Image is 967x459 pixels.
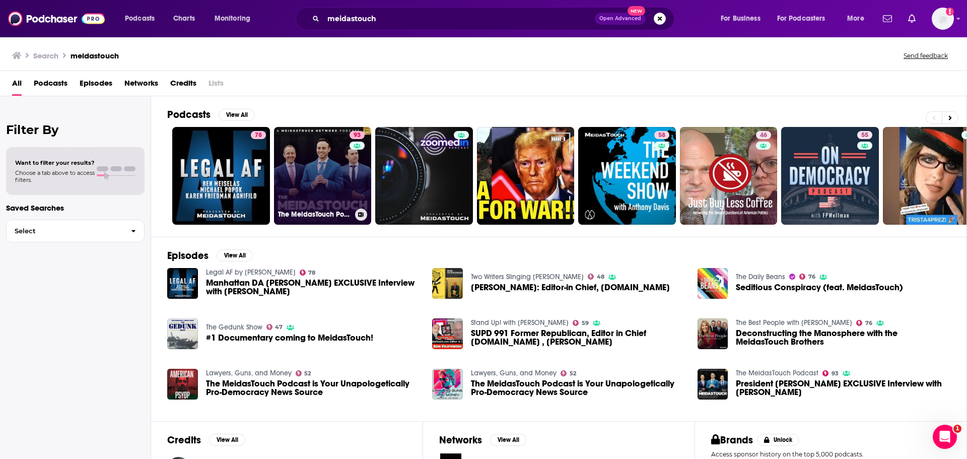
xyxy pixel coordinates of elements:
span: Open Advanced [599,16,641,21]
div: Search podcasts, credits, & more... [305,7,684,30]
button: open menu [771,11,840,27]
a: 46 [680,127,778,225]
a: The Gedunk Show [206,323,262,332]
a: The MeidasTouch Podcast is Your Unapologetically Pro-Democracy News Source [471,379,685,397]
a: 52 [561,370,576,376]
h2: Filter By [6,122,145,137]
a: Manhattan DA Alvin Bragg EXCLUSIVE Interview with MeidasTouch [206,279,421,296]
img: The MeidasTouch Podcast is Your Unapologetically Pro-Democracy News Source [167,369,198,400]
a: All [12,75,22,96]
a: Podcasts [34,75,67,96]
span: Charts [173,12,195,26]
h2: Podcasts [167,108,211,121]
span: [PERSON_NAME]: Editor-in Chief, [DOMAIN_NAME] [471,283,670,292]
a: The MeidasTouch Podcast [736,369,818,377]
a: Seditious Conspiracy (feat. MeidasTouch) [698,268,728,299]
a: #1 Documentary coming to MeidasTouch! [206,334,373,342]
span: 78 [255,130,262,141]
a: 48 [588,274,604,280]
button: Send feedback [901,51,951,60]
a: Two Writers Slinging Yang [471,273,584,281]
h2: Brands [711,434,753,446]
button: Open AdvancedNew [595,13,646,25]
span: 52 [304,371,311,376]
span: Lists [209,75,224,96]
a: Lawyers, Guns, and Money [206,369,292,377]
a: CreditsView All [167,434,245,446]
a: NetworksView All [439,434,526,446]
a: 47 [266,324,283,330]
a: Lawyers, Guns, and Money [471,369,557,377]
span: 78 [308,271,315,275]
a: Seditious Conspiracy (feat. MeidasTouch) [736,283,903,292]
span: 93 [354,130,361,141]
a: PodcastsView All [167,108,255,121]
span: President [PERSON_NAME] EXCLUSIVE Interview with [PERSON_NAME] [736,379,950,397]
a: Ron Filipowski: Editor-in Chief, MeidasTouch.com [471,283,670,292]
a: Charts [167,11,201,27]
span: 47 [275,325,283,330]
h3: The MeidasTouch Podcast [278,210,351,219]
img: User Profile [932,8,954,30]
a: The MeidasTouch Podcast is Your Unapologetically Pro-Democracy News Source [206,379,421,397]
a: 58 [654,131,669,139]
img: Deconstructing the Manosphere with the MeidasTouch Brothers [698,318,728,349]
span: Manhattan DA [PERSON_NAME] EXCLUSIVE Interview with [PERSON_NAME] [206,279,421,296]
a: 76 [856,320,872,326]
span: Podcasts [125,12,155,26]
a: 46 [756,131,771,139]
input: Search podcasts, credits, & more... [323,11,595,27]
img: Manhattan DA Alvin Bragg EXCLUSIVE Interview with MeidasTouch [167,268,198,299]
img: The MeidasTouch Podcast is Your Unapologetically Pro-Democracy News Source [432,369,463,400]
a: 59 [573,320,589,326]
span: 52 [570,371,576,376]
span: More [847,12,864,26]
a: 93 [350,131,365,139]
h2: Episodes [167,249,209,262]
span: Monitoring [215,12,250,26]
span: Credits [170,75,196,96]
a: Stand Up! with Pete Dominick [471,318,569,327]
span: SUPD 991 Former Republican, Editor in Chief [DOMAIN_NAME] , [PERSON_NAME] [471,329,685,346]
img: Ron Filipowski: Editor-in Chief, MeidasTouch.com [432,268,463,299]
button: Select [6,220,145,242]
span: For Business [721,12,761,26]
span: Deconstructing the Manosphere with the MeidasTouch Brothers [736,329,950,346]
a: SUPD 991 Former Republican, Editor in Chief MeidasTouch.com , Ron Filipkowski [471,329,685,346]
h3: meidastouch [71,51,119,60]
a: The Best People with Nicolle Wallace [736,318,852,327]
a: Show notifications dropdown [879,10,896,27]
a: Show notifications dropdown [904,10,920,27]
img: SUPD 991 Former Republican, Editor in Chief MeidasTouch.com , Ron Filipkowski [432,318,463,349]
button: Show profile menu [932,8,954,30]
button: open menu [118,11,168,27]
img: #1 Documentary coming to MeidasTouch! [167,318,198,349]
button: open menu [840,11,877,27]
h2: Networks [439,434,482,446]
span: Choose a tab above to access filters. [15,169,95,183]
a: 78 [251,131,266,139]
span: 48 [597,275,604,279]
button: View All [219,109,255,121]
span: 93 [832,371,839,376]
a: 58 [578,127,676,225]
a: President Biden EXCLUSIVE Interview with MeidasTouch [698,369,728,400]
a: Networks [124,75,158,96]
button: Unlock [757,434,800,446]
span: For Podcasters [777,12,825,26]
a: 78 [300,270,316,276]
a: 76 [799,274,815,280]
span: 46 [760,130,767,141]
h3: Search [33,51,58,60]
span: 59 [582,321,589,325]
a: 55 [781,127,879,225]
